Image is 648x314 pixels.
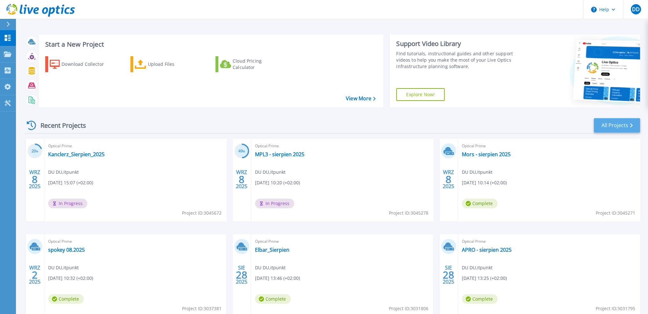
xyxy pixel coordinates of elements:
span: Complete [48,294,84,304]
span: Optical Prime [462,238,636,245]
h3: Start a New Project [45,41,375,48]
div: WRZ 2025 [442,168,455,191]
div: Upload Files [148,58,199,71]
span: Project ID: 3045278 [389,210,428,217]
span: 8 [239,177,244,182]
a: All Projects [594,118,640,133]
span: DU DU , itpunkt [48,264,79,271]
span: Optical Prime [255,142,429,149]
a: APRO - sierpien 2025 [462,247,512,253]
a: MPL3 - sierpien 2025 [255,151,304,157]
a: Kanclerz_Sierpien_2025 [48,151,105,157]
span: Optical Prime [48,238,222,245]
a: Mors - sierpien 2025 [462,151,511,157]
span: Optical Prime [48,142,222,149]
a: spokey 08.2025 [48,247,85,253]
div: Cloud Pricing Calculator [233,58,284,71]
a: Elbar_Sierpien [255,247,289,253]
span: [DATE] 10:14 (+02:00) [462,179,507,186]
div: WRZ 2025 [29,263,41,287]
a: Explore Now! [396,88,445,101]
span: DU DU , itpunkt [48,169,79,176]
a: Download Collector [45,56,116,72]
span: [DATE] 10:32 (+02:00) [48,275,93,282]
span: 28 [443,272,454,278]
span: In Progress [255,199,294,208]
span: DU DU , itpunkt [255,264,286,271]
span: % [36,149,38,153]
span: Project ID: 3045271 [596,210,635,217]
div: SIE 2025 [442,263,455,287]
span: [DATE] 13:25 (+02:00) [462,275,507,282]
span: Complete [462,199,498,208]
div: Recent Projects [25,118,95,133]
span: DU DU , itpunkt [462,169,492,176]
span: Optical Prime [255,238,429,245]
div: WRZ 2025 [236,168,248,191]
span: 28 [236,272,247,278]
span: % [243,149,245,153]
h3: 49 [234,148,249,155]
span: 8 [446,177,451,182]
span: [DATE] 10:20 (+02:00) [255,179,300,186]
a: Cloud Pricing Calculator [215,56,287,72]
div: SIE 2025 [236,263,248,287]
h3: 20 [27,148,42,155]
span: 2 [32,272,38,278]
span: Complete [462,294,498,304]
span: [DATE] 15:07 (+02:00) [48,179,93,186]
span: Project ID: 3037381 [182,305,222,312]
span: [DATE] 13:46 (+02:00) [255,275,300,282]
span: Project ID: 3045672 [182,210,222,217]
span: DU DU , itpunkt [462,264,492,271]
span: DD [632,7,639,12]
span: Optical Prime [462,142,636,149]
span: DU DU , itpunkt [255,169,286,176]
span: In Progress [48,199,87,208]
span: Project ID: 3031795 [596,305,635,312]
div: Support Video Library [396,40,524,48]
a: Upload Files [130,56,201,72]
div: WRZ 2025 [29,168,41,191]
span: 8 [32,177,38,182]
span: Project ID: 3031806 [389,305,428,312]
a: View More [346,96,375,102]
div: Find tutorials, instructional guides and other support videos to help you make the most of your L... [396,50,524,70]
span: Complete [255,294,291,304]
div: Download Collector [62,58,113,71]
